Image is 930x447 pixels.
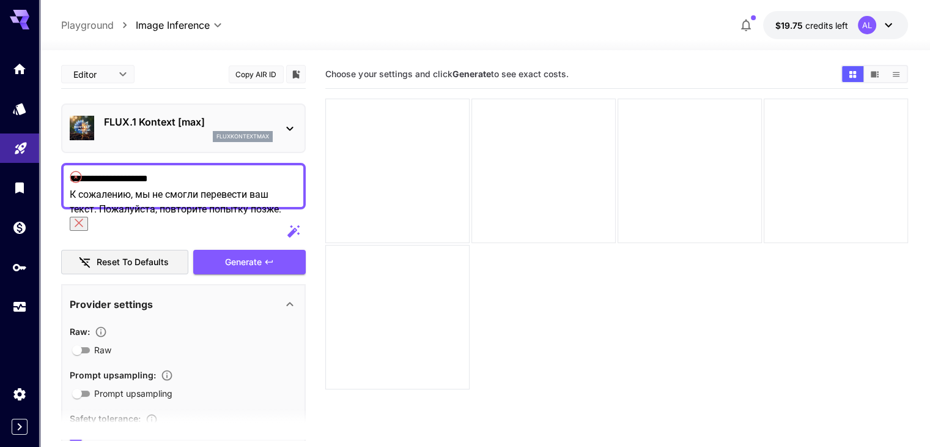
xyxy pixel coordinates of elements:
[452,69,490,79] b: Generate
[12,101,27,116] div: Models
[193,250,306,275] button: Generate
[61,18,136,32] nav: breadcrumb
[775,19,848,32] div: $19.75302
[94,387,172,400] span: Prompt upsampling
[94,344,111,356] span: Raw
[763,11,908,39] button: $19.75302AL
[12,299,27,315] div: Usage
[858,16,876,34] div: AL
[12,386,27,402] div: Settings
[70,110,297,147] div: FLUX.1 Kontext [max]fluxkontextmax
[104,115,273,129] p: FLUX.1 Kontext [max]
[73,68,111,81] span: Editor
[13,137,28,152] div: Playground
[775,20,805,31] span: $19.75
[70,370,156,380] span: Prompt upsampling :
[70,297,153,312] p: Provider settings
[216,132,269,141] p: fluxkontextmax
[12,220,27,235] div: Wallet
[12,260,27,275] div: API Keys
[12,419,28,435] button: Expand sidebar
[885,66,907,82] button: Show media in list view
[290,67,301,81] button: Add to library
[229,66,284,83] button: Copy AIR ID
[70,326,90,337] span: Raw :
[156,369,178,381] button: Enables automatic enhancement and expansion of the input prompt to improve generation quality and...
[325,69,568,79] span: Choose your settings and click to see exact costs.
[61,18,114,32] a: Playground
[90,326,112,338] button: Controls the level of post-processing applied to generated images.
[61,250,188,275] button: Reset to defaults
[225,255,262,270] span: Generate
[12,176,27,192] div: Library
[864,66,885,82] button: Show media in video view
[841,65,908,83] div: Show media in grid viewShow media in video viewShow media in list view
[12,61,27,77] div: Home
[805,20,848,31] span: credits left
[136,18,210,32] span: Image Inference
[842,66,863,82] button: Show media in grid view
[70,290,297,319] div: Provider settings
